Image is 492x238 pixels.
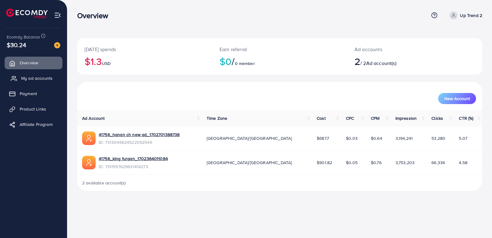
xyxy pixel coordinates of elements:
span: / [232,54,235,68]
span: 3,194,241 [395,135,413,141]
p: Ad accounts [355,46,441,53]
span: Clicks [431,115,443,121]
a: My ad accounts [5,72,62,84]
span: CPC [346,115,354,121]
iframe: Chat [466,210,487,233]
span: 0 member [235,60,255,67]
span: ID: 7313046624522092546 [99,139,180,145]
span: CPM [371,115,379,121]
span: Cost [317,115,326,121]
span: 5.07 [459,135,467,141]
p: [DATE] spends [85,46,205,53]
span: $0.64 [371,135,382,141]
span: 2 available account(s) [82,180,126,186]
span: [GEOGRAPHIC_DATA]/[GEOGRAPHIC_DATA] [207,159,292,166]
button: New Account [438,93,476,104]
span: $687.7 [317,135,329,141]
h2: / 2 [355,55,441,67]
span: USD [102,60,111,67]
span: Impression [395,115,417,121]
span: Affiliate Program [20,121,53,127]
span: 2 [355,54,360,68]
p: Earn referral [220,46,340,53]
img: menu [54,12,61,19]
h2: $1.3 [85,55,205,67]
a: Up Trend 2 [447,11,482,19]
a: Overview [5,57,62,69]
a: Affiliate Program [5,118,62,131]
a: 41756_king furqan_1702364011084 [99,155,168,162]
span: Product Links [20,106,46,112]
span: Overview [20,60,38,66]
span: 53,280 [431,135,445,141]
img: ic-ads-acc.e4c84228.svg [82,156,96,169]
span: $0.05 [346,159,358,166]
a: Product Links [5,103,62,115]
p: Up Trend 2 [460,12,482,19]
span: CTR (%) [459,115,473,121]
span: 4.58 [459,159,467,166]
span: Ad Account [82,115,105,121]
img: logo [6,9,48,18]
a: Payment [5,87,62,100]
h3: Overview [77,11,113,20]
span: $901.82 [317,159,332,166]
a: 41756_hanan ch new ad_1702701388738 [99,131,180,138]
span: 3,753,203 [395,159,415,166]
span: [GEOGRAPHIC_DATA]/[GEOGRAPHIC_DATA] [207,135,292,141]
span: ID: 7311597629631414273 [99,163,168,170]
img: image [54,42,60,48]
span: Ad account(s) [366,60,396,67]
span: 66,336 [431,159,445,166]
span: New Account [444,96,470,101]
span: $0.76 [371,159,382,166]
span: $30.24 [7,40,26,49]
span: Time Zone [207,115,227,121]
span: Ecomdy Balance [7,34,40,40]
span: $0.03 [346,135,358,141]
img: ic-ads-acc.e4c84228.svg [82,131,96,145]
h2: $0 [220,55,340,67]
span: My ad accounts [21,75,53,81]
span: Payment [20,91,37,97]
